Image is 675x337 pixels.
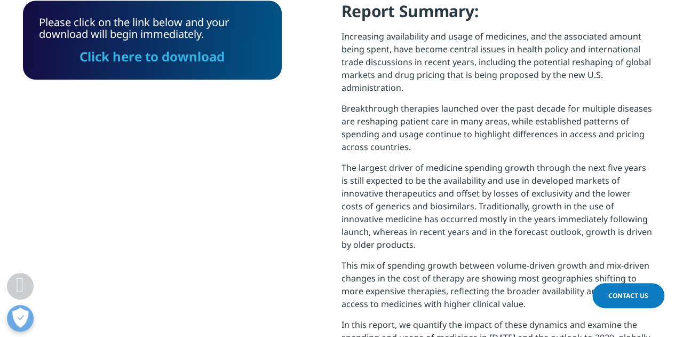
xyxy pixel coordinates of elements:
button: Open Preferences [7,305,34,332]
p: This mix of spending growth between volume-driven growth and mix-driven changes in the cost of th... [342,259,653,318]
p: Increasing availability and usage of medicines, and the associated amount being spent, have becom... [342,30,653,102]
h4: Report Summary: [342,1,653,30]
span: Contact Us [608,291,648,300]
a: Contact Us [592,283,664,308]
div: Please click on the link below and your download will begin immediately. [39,17,266,64]
a: Click here to download [80,48,225,65]
p: The largest driver of medicine spending growth through the next five years is still expected to b... [342,161,653,259]
p: Breakthrough therapies launched over the past decade for multiple diseases are reshaping patient ... [342,102,653,161]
